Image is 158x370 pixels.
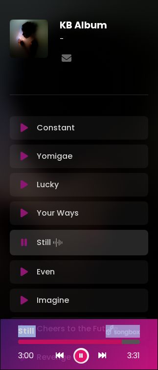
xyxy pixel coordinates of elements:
[18,350,34,361] span: 3:00
[37,122,75,134] p: Constant
[60,20,148,31] h1: KB Album
[37,295,69,306] p: Imagine
[37,207,79,219] p: Your Ways
[18,325,34,337] p: Still
[37,266,55,278] p: Even
[37,150,72,162] p: Yomigae
[10,20,48,58] img: fZk0VLFDRN27I90BNW7q
[51,236,65,249] img: waveform4.gif
[37,236,65,249] p: Still
[106,325,140,338] img: songbox-logo-white.png
[60,35,148,43] h3: -
[127,350,140,362] span: 3:31
[37,179,59,191] p: Lucky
